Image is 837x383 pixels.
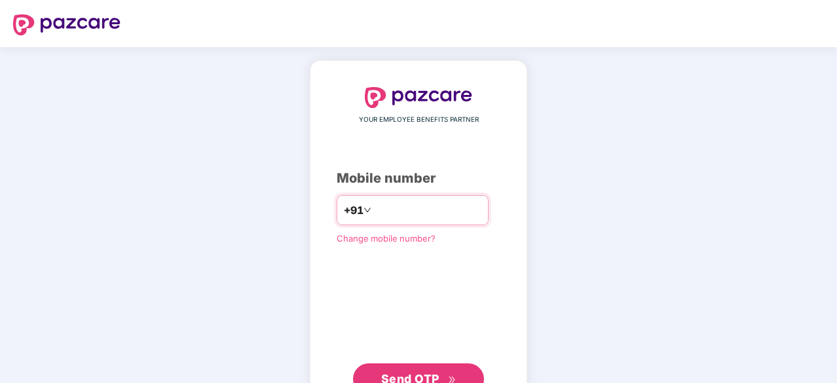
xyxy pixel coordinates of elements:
span: YOUR EMPLOYEE BENEFITS PARTNER [359,115,479,125]
span: +91 [344,202,363,219]
img: logo [13,14,121,35]
img: logo [365,87,472,108]
a: Change mobile number? [337,233,436,244]
div: Mobile number [337,168,500,189]
span: down [363,206,371,214]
